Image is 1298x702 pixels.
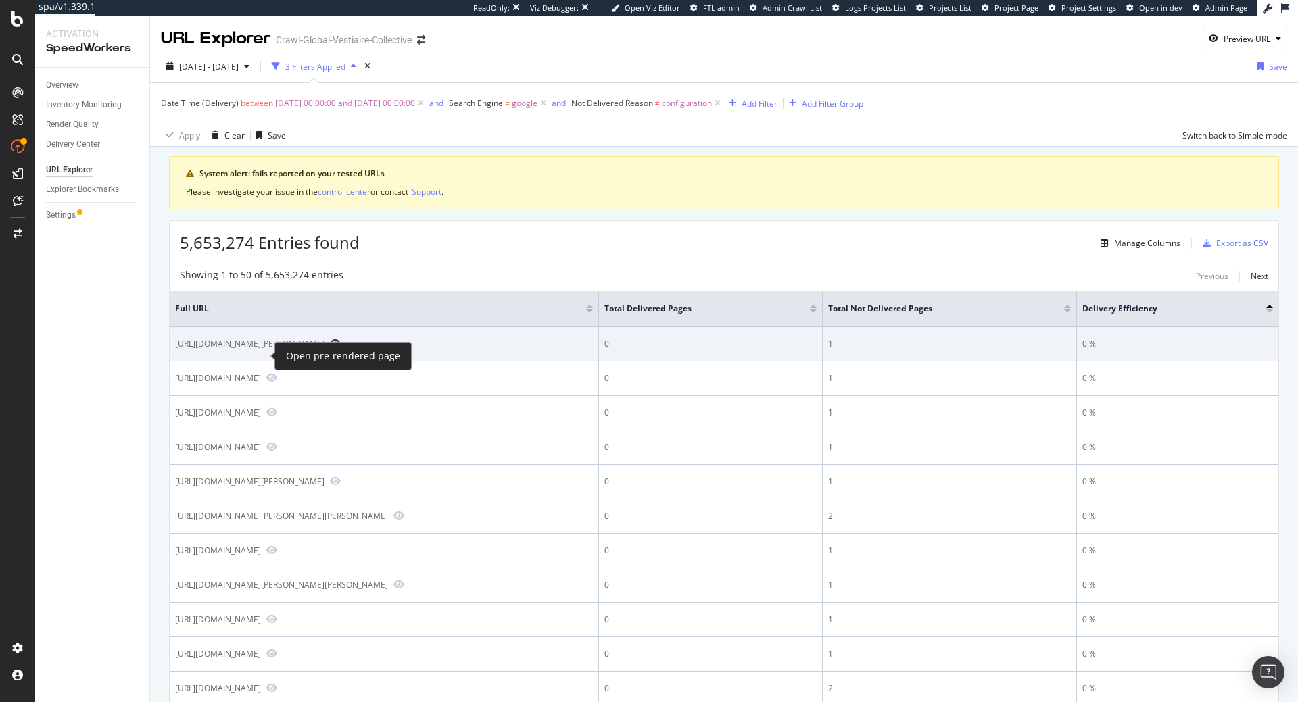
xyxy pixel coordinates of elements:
[828,613,1071,626] div: 1
[179,130,200,141] div: Apply
[46,163,140,177] a: URL Explorer
[1082,613,1273,626] div: 0 %
[703,3,740,13] span: FTL admin
[828,682,1071,695] div: 2
[46,208,140,222] a: Settings
[175,545,261,556] div: [URL][DOMAIN_NAME]
[982,3,1038,14] a: Project Page
[318,185,370,198] button: control center
[266,55,362,77] button: 3 Filters Applied
[175,303,566,315] span: Full URL
[266,649,277,658] a: Preview https://www.vestiairecollective.com/women-bags/handbags/fendi/multicolour-leather-forever...
[199,168,1262,180] div: System alert: fails reported on your tested URLs
[412,186,441,197] div: Support
[604,338,817,350] div: 0
[1197,232,1268,254] button: Export as CSV
[330,476,341,486] a: Preview https://de.vestiairecollective.com/damen-kleidung/shorts/moschino-cheap-and-chic/schwarz-...
[604,613,817,626] div: 0
[268,130,286,141] div: Save
[318,186,370,197] div: control center
[175,407,261,418] div: [URL][DOMAIN_NAME]
[604,441,817,453] div: 0
[46,137,100,151] div: Delivery Center
[412,185,441,198] button: Support
[571,97,653,109] span: Not Delivered Reason
[224,130,245,141] div: Clear
[46,78,140,93] a: Overview
[604,579,817,591] div: 0
[1203,28,1287,49] button: Preview URL
[46,98,122,112] div: Inventory Monitoring
[604,372,817,384] div: 0
[690,3,740,14] a: FTL admin
[552,97,566,109] button: and
[763,3,822,13] span: Admin Crawl List
[604,303,790,315] span: Total Delivered Pages
[169,156,1279,209] div: warning banner
[175,648,261,659] div: [URL][DOMAIN_NAME]
[179,61,239,72] span: [DATE] - [DATE]
[46,163,93,177] div: URL Explorer
[1082,441,1273,453] div: 0 %
[393,511,404,520] a: Preview https://www.vestiairecollective.com/women-bags/handbags/kate-spade/beige-leather-kate-spa...
[266,373,277,382] a: Preview https://nl.vestiairecollective.com/dames-kleding/truien/alanui/alanui-wol-multicolor-brei...
[505,97,510,109] span: =
[1177,124,1287,146] button: Switch back to Simple mode
[1182,130,1287,141] div: Switch back to Simple mode
[46,98,140,112] a: Inventory Monitoring
[285,61,345,72] div: 3 Filters Applied
[175,510,388,522] div: [URL][DOMAIN_NAME][PERSON_NAME][PERSON_NAME]
[828,407,1071,419] div: 1
[186,185,1262,198] div: Please investigate your issue in the or contact .
[429,97,443,109] button: and
[46,118,140,132] a: Render Quality
[802,98,863,109] div: Add Filter Group
[161,27,270,50] div: URL Explorer
[1252,656,1284,688] div: Open Intercom Messenger
[828,545,1071,557] div: 1
[276,33,412,47] div: Crawl-Global-Vestiaire-Collective
[175,613,261,625] div: [URL][DOMAIN_NAME]
[175,579,388,591] div: [URL][DOMAIN_NAME][PERSON_NAME][PERSON_NAME]
[784,95,863,111] button: Add Filter Group
[916,3,971,14] a: Projects List
[1061,3,1116,13] span: Project Settings
[417,35,425,45] div: arrow-right-arrow-left
[1082,338,1273,350] div: 0 %
[362,59,373,73] div: times
[46,78,78,93] div: Overview
[175,476,324,487] div: [URL][DOMAIN_NAME][PERSON_NAME]
[828,303,1044,315] span: Total Not Delivered Pages
[1224,33,1270,45] div: Preview URL
[604,648,817,660] div: 0
[46,182,140,197] a: Explorer Bookmarks
[604,682,817,695] div: 0
[161,55,255,77] button: [DATE] - [DATE]
[828,510,1071,522] div: 2
[1082,648,1273,660] div: 0 %
[251,124,286,146] button: Save
[1114,237,1180,249] div: Manage Columns
[46,137,140,151] a: Delivery Center
[1193,3,1247,14] a: Admin Page
[1196,270,1228,282] div: Previous
[393,580,404,589] a: Preview https://de.vestiairecollective.com/damen-taschen/handtaschen/barbour/beige-baumwolle-barb...
[828,579,1071,591] div: 1
[1196,268,1228,284] button: Previous
[46,27,139,41] div: Activation
[604,407,817,419] div: 0
[46,182,119,197] div: Explorer Bookmarks
[1049,3,1116,14] a: Project Settings
[1082,476,1273,488] div: 0 %
[828,441,1071,453] div: 1
[828,648,1071,660] div: 1
[161,97,239,109] span: Date Time (Delivery)
[275,94,415,113] span: [DATE] 00:00:00 and [DATE] 00:00:00
[175,441,261,453] div: [URL][DOMAIN_NAME]
[161,124,200,146] button: Apply
[832,3,906,14] a: Logs Projects List
[845,3,906,13] span: Logs Projects List
[1216,237,1268,249] div: Export as CSV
